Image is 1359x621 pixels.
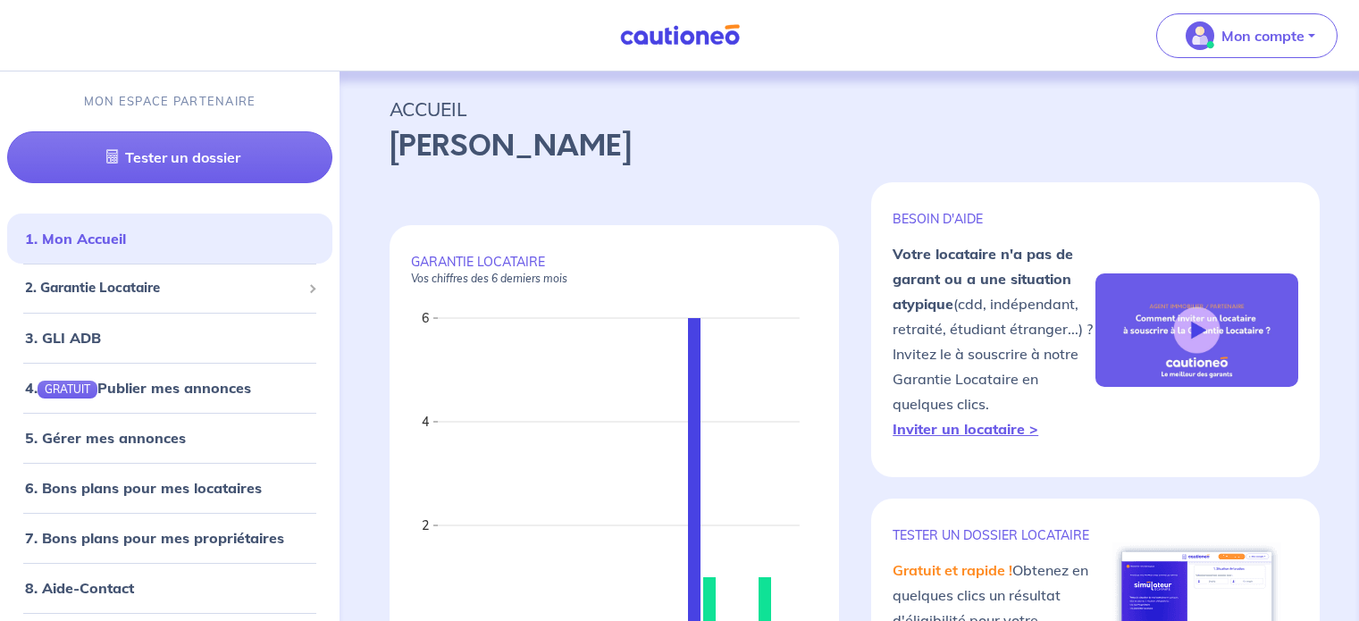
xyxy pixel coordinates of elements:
em: Gratuit et rapide ! [893,561,1012,579]
p: MON ESPACE PARTENAIRE [84,93,256,110]
div: 5. Gérer mes annonces [7,420,332,456]
p: TESTER un dossier locataire [893,527,1095,543]
text: 2 [422,517,429,533]
p: (cdd, indépendant, retraité, étudiant étranger...) ? Invitez le à souscrire à notre Garantie Loca... [893,241,1095,441]
div: 1. Mon Accueil [7,221,332,256]
a: Tester un dossier [7,131,332,183]
text: 6 [422,310,429,326]
img: video-gli-new-none.jpg [1095,273,1298,388]
button: illu_account_valid_menu.svgMon compte [1156,13,1338,58]
a: 1. Mon Accueil [25,230,126,248]
a: 7. Bons plans pour mes propriétaires [25,529,284,547]
div: 3. GLI ADB [7,320,332,356]
p: BESOIN D'AIDE [893,211,1095,227]
span: 2. Garantie Locataire [25,278,301,298]
a: 4.GRATUITPublier mes annonces [25,379,251,397]
div: 4.GRATUITPublier mes annonces [7,370,332,406]
img: illu_account_valid_menu.svg [1186,21,1214,50]
a: 5. Gérer mes annonces [25,429,186,447]
img: Cautioneo [613,24,747,46]
div: 7. Bons plans pour mes propriétaires [7,520,332,556]
div: 2. Garantie Locataire [7,271,332,306]
p: ACCUEIL [390,93,1309,125]
div: 6. Bons plans pour mes locataires [7,470,332,506]
a: 3. GLI ADB [25,329,101,347]
strong: Votre locataire n'a pas de garant ou a une situation atypique [893,245,1073,313]
a: 8. Aide-Contact [25,579,134,597]
text: 4 [422,414,429,430]
div: 8. Aide-Contact [7,570,332,606]
p: Mon compte [1221,25,1304,46]
em: Vos chiffres des 6 derniers mois [411,272,567,285]
p: GARANTIE LOCATAIRE [411,254,818,286]
a: 6. Bons plans pour mes locataires [25,479,262,497]
a: Inviter un locataire > [893,420,1038,438]
p: [PERSON_NAME] [390,125,1309,168]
